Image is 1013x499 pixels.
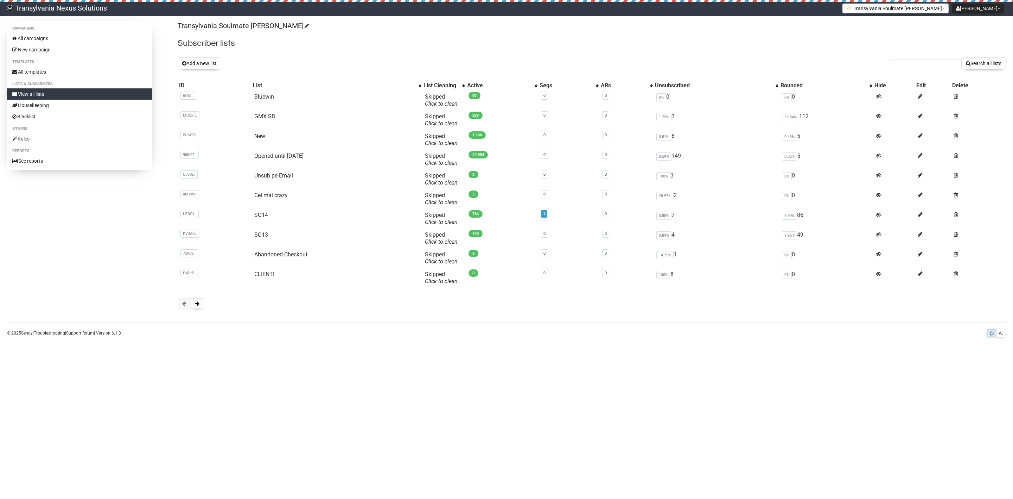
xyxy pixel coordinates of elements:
[254,93,274,100] a: Bluewin
[425,231,458,245] span: Skipped
[254,113,275,120] a: GMX SB
[543,192,546,197] a: 0
[779,110,873,130] td: 112
[656,133,671,141] span: 0.51%
[655,82,772,89] div: Unsubscribed
[469,250,478,257] span: 6
[605,192,607,197] a: 0
[7,111,152,122] a: Blacklist
[779,91,873,110] td: 0
[656,212,671,220] span: 0.88%
[543,113,546,118] a: 0
[779,268,873,288] td: 0
[469,210,483,218] span: 784
[605,271,607,275] a: 0
[422,81,466,91] th: List Cleaning: No sort applied, activate to apply an ascending sort
[180,170,198,179] span: U3vOj..
[538,81,599,91] th: Segs: No sort applied, activate to apply an ascending sort
[654,169,779,189] td: 3
[779,209,873,229] td: 86
[251,81,422,91] th: List: No sort applied, activate to apply an ascending sort
[254,251,307,258] a: Abandoned Checkout
[469,230,483,237] span: 443
[656,231,671,239] span: 0.89%
[7,329,121,337] p: © 2025 | | | Version 6.1.3
[469,269,478,277] span: 0
[779,150,873,169] td: 5
[779,81,873,91] th: Bounced: No sort applied, activate to apply an ascending sort
[178,81,251,91] th: ID: No sort applied, sorting is disabled
[425,271,458,285] span: Skipped
[656,172,670,180] span: 100%
[7,44,152,55] a: New campaign
[178,57,221,69] button: Add a new list
[782,271,792,279] span: 0%
[7,133,152,144] a: Rules
[180,230,199,238] span: KV4AK..
[425,219,458,225] a: Click to clean
[951,81,1006,91] th: Delete: No sort applied, sorting is disabled
[180,269,198,277] span: DvRe5..
[425,93,458,107] span: Skipped
[654,229,779,248] td: 4
[782,192,792,200] span: 0%
[654,91,779,110] td: 0
[425,278,458,285] a: Click to clean
[656,271,670,279] span: 100%
[543,212,545,216] a: 1
[781,82,866,89] div: Bounced
[254,212,268,218] a: SO14
[21,331,33,336] a: Sendy
[425,199,458,206] a: Click to clean
[654,248,779,268] td: 1
[180,210,199,218] span: LZBQf..
[469,131,486,139] span: 1,166
[916,82,949,89] div: Edit
[7,147,152,155] li: Reports
[254,192,288,199] a: Cei mai crazy
[654,268,779,288] td: 8
[779,229,873,248] td: 49
[7,58,152,66] li: Templates
[425,120,458,127] a: Click to clean
[425,212,458,225] span: Skipped
[254,172,293,179] a: Unsub pe Email
[782,251,792,259] span: 0%
[543,133,546,137] a: 0
[779,169,873,189] td: 0
[254,152,304,159] a: Opened until [DATE]
[180,190,200,198] span: uMVoU..
[605,172,607,177] a: 0
[7,155,152,167] a: See reports
[180,151,199,159] span: 95MfT..
[599,81,654,91] th: ARs: No sort applied, activate to apply an ascending sort
[873,81,915,91] th: Hide: No sort applied, sorting is disabled
[425,140,458,146] a: Click to clean
[952,82,1005,89] div: Delete
[425,251,458,265] span: Skipped
[178,21,308,30] a: Transylvania Soulmate [PERSON_NAME]
[656,152,671,161] span: 0.59%
[425,179,458,186] a: Click to clean
[874,82,913,89] div: Hide
[605,113,607,118] a: 0
[543,93,546,98] a: 0
[952,4,1004,13] button: [PERSON_NAME]
[656,93,666,101] span: 0%
[254,133,265,139] a: New
[654,150,779,169] td: 149
[779,189,873,209] td: 0
[425,133,458,146] span: Skipped
[782,133,797,141] span: 0.43%
[7,80,152,88] li: Lists & subscribers
[179,82,250,89] div: ID
[7,33,152,44] a: All campaigns
[779,248,873,268] td: 0
[540,82,592,89] div: Segs
[656,113,671,121] span: 1.29%
[543,251,546,256] a: 0
[656,192,674,200] span: 28.57%
[846,5,852,11] img: 1.png
[469,112,483,119] span: 229
[425,160,458,166] a: Click to clean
